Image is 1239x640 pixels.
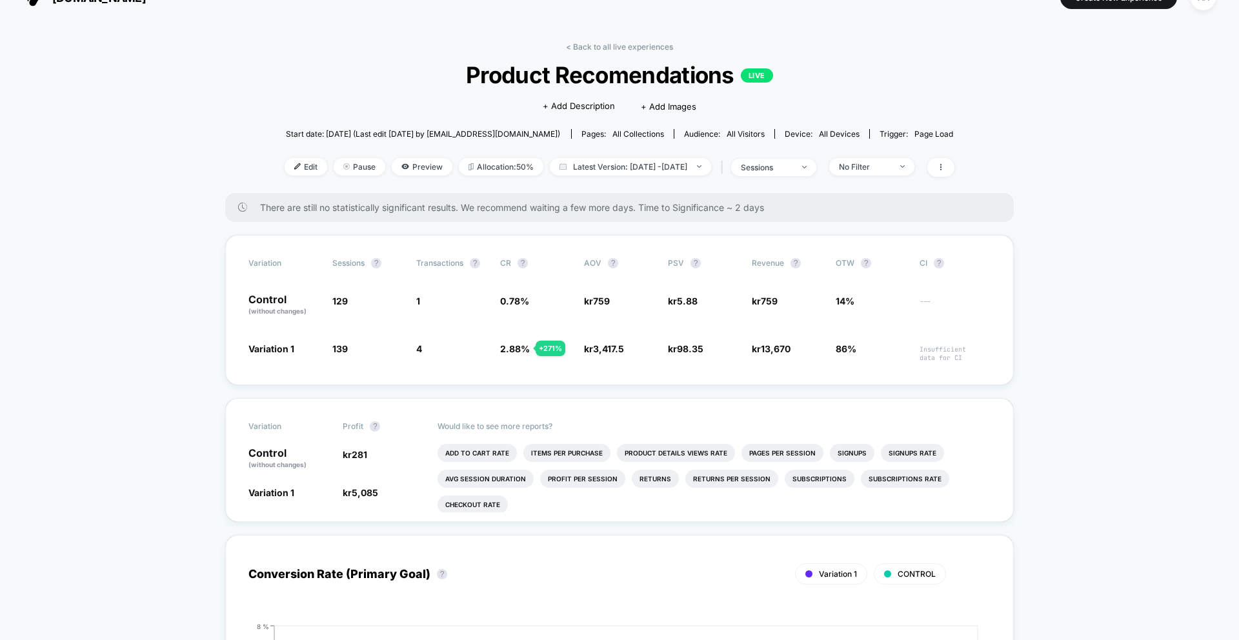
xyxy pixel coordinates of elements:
span: (without changes) [248,307,307,315]
span: 98.35 [677,343,703,354]
span: Pause [334,158,385,175]
li: Returns [632,470,679,488]
span: Insufficient data for CI [920,345,991,362]
li: Pages Per Session [741,444,823,462]
li: Subscriptions [785,470,854,488]
button: ? [470,258,480,268]
span: --- [920,297,991,316]
button: ? [861,258,871,268]
img: rebalance [468,163,474,170]
img: edit [294,163,301,170]
span: Edit [285,158,327,175]
span: Product Recomendations [318,61,921,88]
span: Variation 1 [819,569,857,579]
span: There are still no statistically significant results. We recommend waiting a few more days . Time... [260,202,988,213]
span: Revenue [752,258,784,268]
p: Control [248,294,319,316]
a: < Back to all live experiences [566,42,673,52]
span: Start date: [DATE] (Last edit [DATE] by [EMAIL_ADDRESS][DOMAIN_NAME]) [286,129,560,139]
span: AOV [584,258,601,268]
button: ? [370,421,380,432]
span: CR [500,258,511,268]
li: Product Details Views Rate [617,444,735,462]
span: + Add Description [543,100,615,113]
span: 281 [352,449,367,460]
p: Would like to see more reports? [438,421,991,431]
span: kr [752,343,791,354]
tspan: 8 % [257,622,269,630]
span: 129 [332,295,348,306]
span: 5.88 [677,295,698,306]
span: + Add Images [641,101,696,112]
button: ? [934,258,944,268]
span: | [718,158,731,177]
li: Signups Rate [881,444,944,462]
span: kr [343,487,378,498]
button: ? [371,258,381,268]
li: Avg Session Duration [438,470,534,488]
span: 3,417.5 [593,343,624,354]
span: Page Load [914,129,953,139]
span: Variation 1 [248,343,294,354]
span: 0.78 % [500,295,529,306]
button: ? [518,258,528,268]
li: Returns Per Session [685,470,778,488]
span: Device: [774,129,869,139]
span: OTW [836,258,907,268]
div: No Filter [839,162,891,172]
img: end [900,165,905,168]
button: ? [791,258,801,268]
button: ? [608,258,618,268]
span: 5,085 [352,487,378,498]
span: kr [668,343,703,354]
span: CONTROL [898,569,936,579]
div: Trigger: [880,129,953,139]
span: 4 [416,343,422,354]
li: Checkout Rate [438,495,508,514]
li: Add To Cart Rate [438,444,517,462]
span: 13,670 [761,343,791,354]
span: 14% [836,295,854,306]
span: PSV [668,258,684,268]
span: CI [920,258,991,268]
span: Variation 1 [248,487,294,498]
span: Allocation: 50% [459,158,543,175]
div: Pages: [581,129,664,139]
div: sessions [741,163,792,172]
p: LIVE [741,68,773,83]
span: (without changes) [248,461,307,468]
span: Sessions [332,258,365,268]
span: all collections [612,129,664,139]
img: end [697,165,701,168]
li: Profit Per Session [540,470,625,488]
span: 86% [836,343,856,354]
button: ? [437,569,447,579]
span: kr [668,295,698,306]
div: Audience: [684,129,765,139]
span: kr [584,295,610,306]
span: Preview [392,158,452,175]
span: 759 [761,295,778,306]
span: Profit [343,421,363,431]
span: All Visitors [727,129,765,139]
span: Transactions [416,258,463,268]
span: all devices [819,129,860,139]
p: Control [248,448,330,470]
li: Signups [830,444,874,462]
span: kr [343,449,367,460]
img: calendar [559,163,567,170]
div: + 271 % [536,341,565,356]
span: kr [752,295,778,306]
span: kr [584,343,624,354]
img: end [802,166,807,168]
button: ? [690,258,701,268]
img: end [343,163,350,170]
span: Variation [248,421,319,432]
span: Latest Version: [DATE] - [DATE] [550,158,711,175]
span: 2.88 % [500,343,530,354]
li: Subscriptions Rate [861,470,949,488]
span: Variation [248,258,319,268]
span: 759 [593,295,610,306]
span: 1 [416,295,420,306]
span: 139 [332,343,348,354]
